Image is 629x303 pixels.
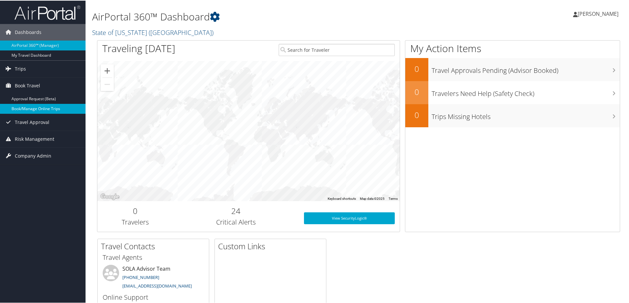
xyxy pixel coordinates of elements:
button: Zoom in [101,64,114,77]
span: Trips [15,60,26,76]
h3: Critical Alerts [178,217,294,226]
h3: Trips Missing Hotels [432,108,620,121]
a: [EMAIL_ADDRESS][DOMAIN_NAME] [122,282,192,288]
span: [PERSON_NAME] [578,10,618,17]
a: 0Travel Approvals Pending (Advisor Booked) [405,57,620,80]
h2: 0 [405,109,428,120]
span: Map data ©2025 [360,196,385,200]
span: Travel Approval [15,113,49,130]
h2: Travel Contacts [101,240,209,251]
h3: Travelers Need Help (Safety Check) [432,85,620,98]
span: Risk Management [15,130,54,147]
a: 0Travelers Need Help (Safety Check) [405,80,620,104]
img: airportal-logo.png [14,4,80,20]
span: Dashboards [15,23,41,40]
a: Open this area in Google Maps (opens a new window) [99,192,121,200]
h1: My Action Items [405,41,620,55]
h3: Online Support [103,292,204,301]
button: Zoom out [101,77,114,90]
h2: 0 [405,63,428,74]
h3: Travel Agents [103,252,204,261]
a: 0Trips Missing Hotels [405,104,620,127]
input: Search for Traveler [279,43,395,55]
li: SOLA Advisor Team [99,264,207,291]
h2: Custom Links [218,240,326,251]
a: State of [US_STATE] ([GEOGRAPHIC_DATA]) [92,27,215,36]
button: Keyboard shortcuts [328,196,356,200]
a: View SecurityLogic® [304,212,395,224]
a: Terms (opens in new tab) [389,196,398,200]
img: Google [99,192,121,200]
h3: Travel Approvals Pending (Advisor Booked) [432,62,620,75]
a: [PERSON_NAME] [573,3,625,23]
span: Company Admin [15,147,51,164]
span: Book Travel [15,77,40,93]
h1: Traveling [DATE] [102,41,175,55]
h1: AirPortal 360™ Dashboard [92,9,447,23]
h2: 0 [405,86,428,97]
h3: Travelers [102,217,168,226]
h2: 24 [178,205,294,216]
h2: 0 [102,205,168,216]
a: [PHONE_NUMBER] [122,274,159,280]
